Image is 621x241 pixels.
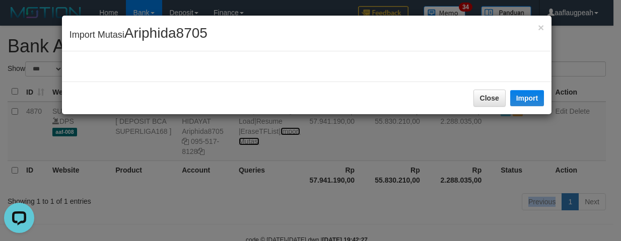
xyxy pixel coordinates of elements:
[510,90,544,106] button: Import
[538,22,544,33] span: ×
[70,30,208,40] span: Import Mutasi
[473,90,506,107] button: Close
[4,4,34,34] button: Open LiveChat chat widget
[538,22,544,33] button: Close
[124,25,208,41] span: Ariphida8705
